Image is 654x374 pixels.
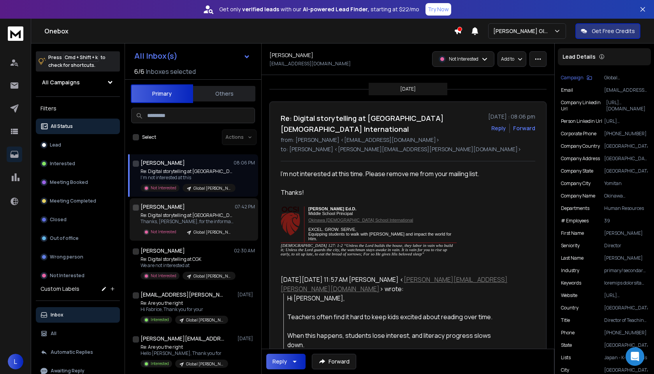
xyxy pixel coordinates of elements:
[561,87,573,93] p: Email
[561,100,606,112] p: Company Linkedin Url
[501,56,514,62] p: Add to
[50,273,84,279] p: Not Interested
[281,275,508,293] a: [PERSON_NAME][EMAIL_ADDRESS][PERSON_NAME][DOMAIN_NAME]
[604,317,648,323] p: Director of Teaching and Learning
[281,188,508,197] div: Thanks!
[51,330,56,337] p: All
[561,118,602,124] p: Person Linkedin Url
[561,292,577,299] p: website
[561,218,589,224] p: # Employees
[36,156,120,171] button: Interested
[604,305,648,311] p: [GEOGRAPHIC_DATA]
[281,113,483,135] h1: Re: Digital storytelling at [GEOGRAPHIC_DATA][DEMOGRAPHIC_DATA] International
[561,330,575,336] p: Phone
[141,175,234,181] p: I'm not interested at this
[604,218,648,224] p: 39
[604,230,648,236] p: [PERSON_NAME]
[151,361,169,367] p: Interested
[287,331,508,350] div: When this happens, students lose interest, and literacy progress slows down.
[604,156,648,162] p: [GEOGRAPHIC_DATA], [GEOGRAPHIC_DATA], [GEOGRAPHIC_DATA], 904-0301
[312,354,356,369] button: Forward
[36,119,120,134] button: All Status
[36,344,120,360] button: Automatic Replies
[287,294,508,303] div: Hi [PERSON_NAME],
[561,317,570,323] p: title
[308,206,356,211] b: [PERSON_NAME] Ed.D.
[269,61,351,67] p: [EMAIL_ADDRESS][DOMAIN_NAME]
[219,5,419,13] p: Get only with our starting at $22/mo
[604,243,648,249] p: Director
[561,168,593,174] p: Company State
[488,113,535,121] p: [DATE] : 08:06 pm
[604,292,648,299] p: [URL][DOMAIN_NAME]
[141,168,234,175] p: Re: Digital storytelling at [GEOGRAPHIC_DATA]
[146,67,196,76] h3: Inboxes selected
[281,275,508,294] div: [DATE][DATE] 11:57 AM [PERSON_NAME] < > wrote:
[50,198,96,204] p: Meeting Completed
[604,143,648,149] p: [GEOGRAPHIC_DATA]
[513,124,535,132] div: Forward
[604,193,648,199] p: Okinawa [DEMOGRAPHIC_DATA] School International
[561,131,596,137] p: Corporate Phone
[234,248,255,254] p: 02:30 AM
[281,243,457,256] div: [DEMOGRAPHIC_DATA] 127: 1-2 “Unless the Lord builds the house, they labor in vain who build it; U...
[281,169,508,178] div: I'm not interested at this time. Please remove me from your mailing list.
[606,100,648,112] p: [URL][DOMAIN_NAME]
[50,254,83,260] p: Wrong person
[234,160,255,166] p: 08:06 PM
[561,180,591,187] p: Company City
[36,193,120,209] button: Meeting Completed
[141,306,228,313] p: Hi Fabrice, Thank you for your
[237,292,255,298] p: [DATE]
[141,218,234,225] p: Thanks, [PERSON_NAME], for the information
[40,285,79,293] h3: Custom Labels
[50,142,61,148] p: Lead
[561,156,600,162] p: Company Address
[561,255,584,261] p: Last Name
[287,312,508,322] div: Teachers often find it hard to keep kids excited about reading over time.
[42,79,80,86] h1: All Campaigns
[563,53,596,61] p: Lead Details
[281,206,300,236] img: OCSI-logo
[561,205,589,211] p: Departments
[36,268,120,283] button: Not Interested
[134,52,178,60] h1: All Inbox(s)
[36,212,120,227] button: Closed
[186,361,223,367] p: Global [PERSON_NAME]-[GEOGRAPHIC_DATA]-Safe
[604,342,648,348] p: [GEOGRAPHIC_DATA]
[266,354,306,369] button: Reply
[561,342,572,348] p: State
[604,205,648,211] p: Human Resources
[50,217,67,223] p: Closed
[44,26,454,36] h1: Onebox
[48,54,105,69] p: Press to check for shortcuts.
[128,48,257,64] button: All Inbox(s)
[308,218,413,222] a: Okinawa [DEMOGRAPHIC_DATA] School International
[50,235,79,241] p: Out of office
[141,159,185,167] h1: [PERSON_NAME]
[561,305,578,311] p: Country
[428,5,449,13] p: Try Now
[151,317,169,323] p: Interested
[235,204,255,210] p: 07:42 PM
[50,179,88,185] p: Meeting Booked
[242,5,279,13] strong: verified leads
[141,212,234,218] p: Re: Digital storytelling at [GEOGRAPHIC_DATA]
[151,229,176,235] p: Not Interested
[8,354,23,369] button: L
[561,355,571,361] p: Lists
[36,231,120,246] button: Out of office
[604,75,648,81] p: Global [PERSON_NAME]-[GEOGRAPHIC_DATA]-Safe
[36,307,120,323] button: Inbox
[193,185,231,191] p: Global [PERSON_NAME]-[GEOGRAPHIC_DATA]-Safe
[51,368,84,374] p: Awaiting Reply
[604,280,648,286] p: loremips dolorsita consect, adipiscingeli seddoeius, temp inci utlaboreetdol, magnaal enimadminim...
[561,143,600,149] p: Company Country
[425,3,451,16] button: Try Now
[303,5,369,13] strong: AI-powered Lead Finder,
[308,227,356,232] span: EXCEL. GROW. SERVE.
[604,267,648,274] p: primary/secondary education
[63,53,99,62] span: Cmd + Shift + k
[141,256,234,262] p: Re: Digital storytelling at CGK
